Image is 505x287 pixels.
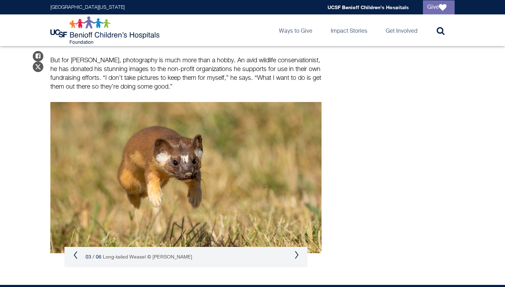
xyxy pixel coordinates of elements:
[423,0,455,14] a: Give
[380,14,423,46] a: Get Involved
[50,56,322,91] p: But for [PERSON_NAME], photography is much more than a hobby. An avid wildlife conservationist, h...
[50,5,125,10] a: [GEOGRAPHIC_DATA][US_STATE]
[50,102,322,253] img: Long-tailed weasel by Corey Raffel
[50,16,161,44] img: Logo for UCSF Benioff Children's Hospitals Foundation
[273,14,318,46] a: Ways to Give
[103,255,192,260] small: Long-tailed Weasel © [PERSON_NAME]
[294,251,299,259] button: Next
[328,4,409,10] a: UCSF Benioff Children's Hospitals
[73,251,77,259] button: Previous
[325,14,373,46] a: Impact Stories
[86,255,101,260] span: 03 / 06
